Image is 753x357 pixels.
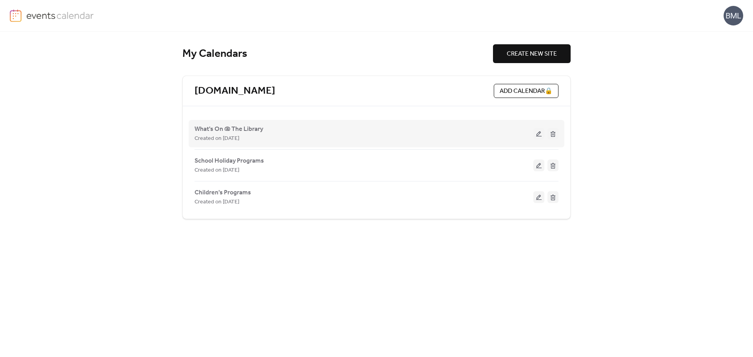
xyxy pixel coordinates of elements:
a: What's On @ The Library [195,127,263,131]
span: Children's Programs [195,188,251,198]
span: Created on [DATE] [195,134,239,143]
div: BML [724,6,743,25]
img: logo [10,9,22,22]
span: What's On @ The Library [195,125,263,134]
span: Created on [DATE] [195,198,239,207]
span: Created on [DATE] [195,166,239,175]
a: [DOMAIN_NAME] [195,85,275,98]
a: Children's Programs [195,190,251,195]
a: School Holiday Programs [195,159,264,163]
span: CREATE NEW SITE [507,49,557,59]
span: School Holiday Programs [195,156,264,166]
img: logo-type [26,9,94,21]
div: My Calendars [182,47,493,61]
button: CREATE NEW SITE [493,44,571,63]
